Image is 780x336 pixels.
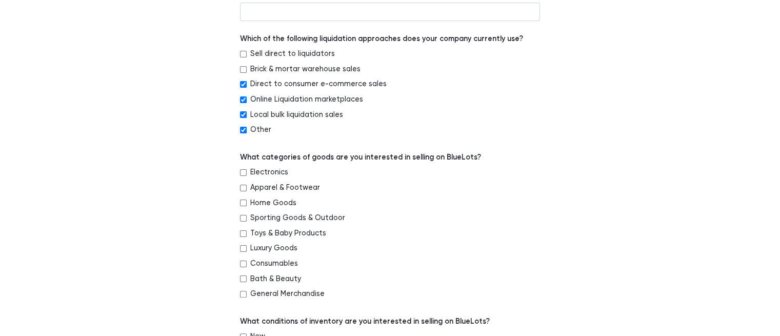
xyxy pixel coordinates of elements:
label: Electronics [250,167,288,178]
label: Luxury Goods [250,243,297,254]
label: What categories of goods are you interested in selling on BlueLots? [240,152,481,163]
label: Home Goods [250,197,296,209]
input: Online Liquidation marketplaces [240,96,247,103]
label: Direct to consumer e-commerce sales [250,78,387,90]
label: Brick & mortar warehouse sales [250,64,361,75]
label: Apparel & Footwear [250,182,320,193]
input: Luxury Goods [240,245,247,252]
label: Toys & Baby Products [250,228,326,239]
label: Online Liquidation marketplaces [250,94,363,105]
input: Sporting Goods & Outdoor [240,215,247,222]
input: Toys & Baby Products [240,230,247,237]
input: Local bulk liquidation sales [240,111,247,118]
label: General Merchandise [250,288,325,300]
label: Other [250,124,271,135]
label: Sporting Goods & Outdoor [250,212,345,224]
input: General Merchandise [240,291,247,298]
label: Sell direct to liquidators [250,48,335,60]
input: Other [240,127,247,133]
input: Bath & Beauty [240,275,247,282]
input: Consumables [240,261,247,267]
input: Direct to consumer e-commerce sales [240,81,247,88]
label: Which of the following liquidation approaches does your company currently use? [240,33,523,45]
input: Home Goods [240,200,247,206]
input: Brick & mortar warehouse sales [240,66,247,73]
label: Local bulk liquidation sales [250,109,343,121]
label: Bath & Beauty [250,273,301,285]
input: Sell direct to liquidators [240,51,247,57]
input: Electronics [240,169,247,176]
label: What conditions of inventory are you interested in selling on BlueLots? [240,316,490,327]
label: Consumables [250,258,298,269]
input: Apparel & Footwear [240,185,247,191]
